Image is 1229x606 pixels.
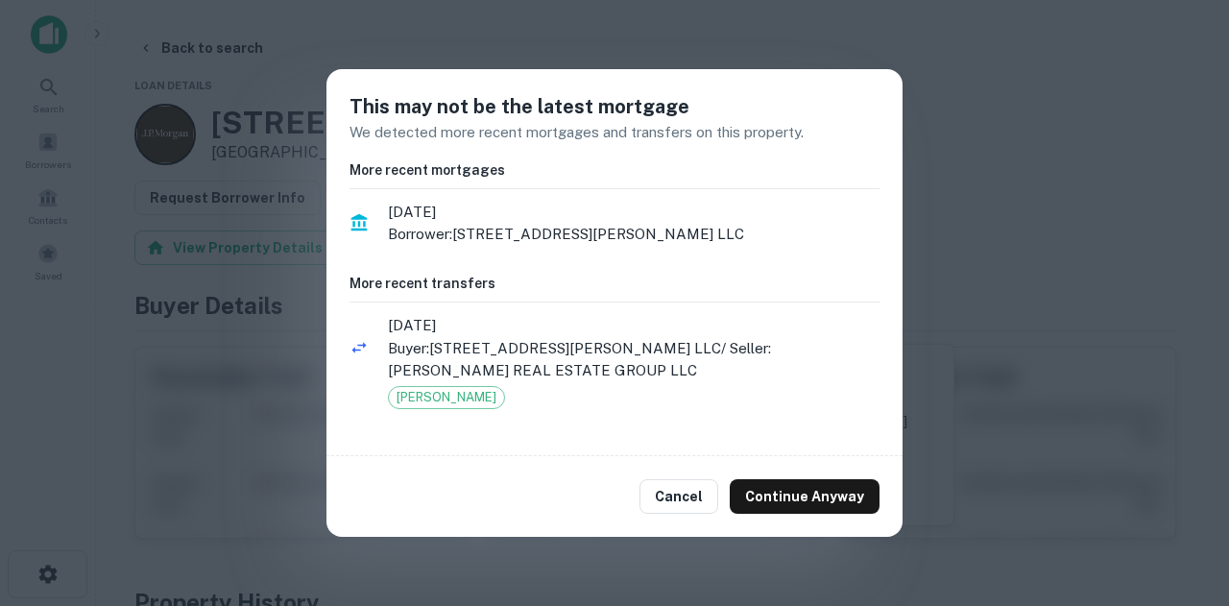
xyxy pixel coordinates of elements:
[730,479,880,514] button: Continue Anyway
[349,92,880,121] h5: This may not be the latest mortgage
[388,314,880,337] span: [DATE]
[388,201,880,224] span: [DATE]
[388,386,505,409] div: Grant Deed
[388,337,880,382] p: Buyer: [STREET_ADDRESS][PERSON_NAME] LLC / Seller: [PERSON_NAME] REAL ESTATE GROUP LLC
[349,273,880,294] h6: More recent transfers
[639,479,718,514] button: Cancel
[349,159,880,181] h6: More recent mortgages
[388,223,880,246] p: Borrower: [STREET_ADDRESS][PERSON_NAME] LLC
[1133,391,1229,483] iframe: Chat Widget
[389,388,504,407] span: [PERSON_NAME]
[349,121,880,144] p: We detected more recent mortgages and transfers on this property.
